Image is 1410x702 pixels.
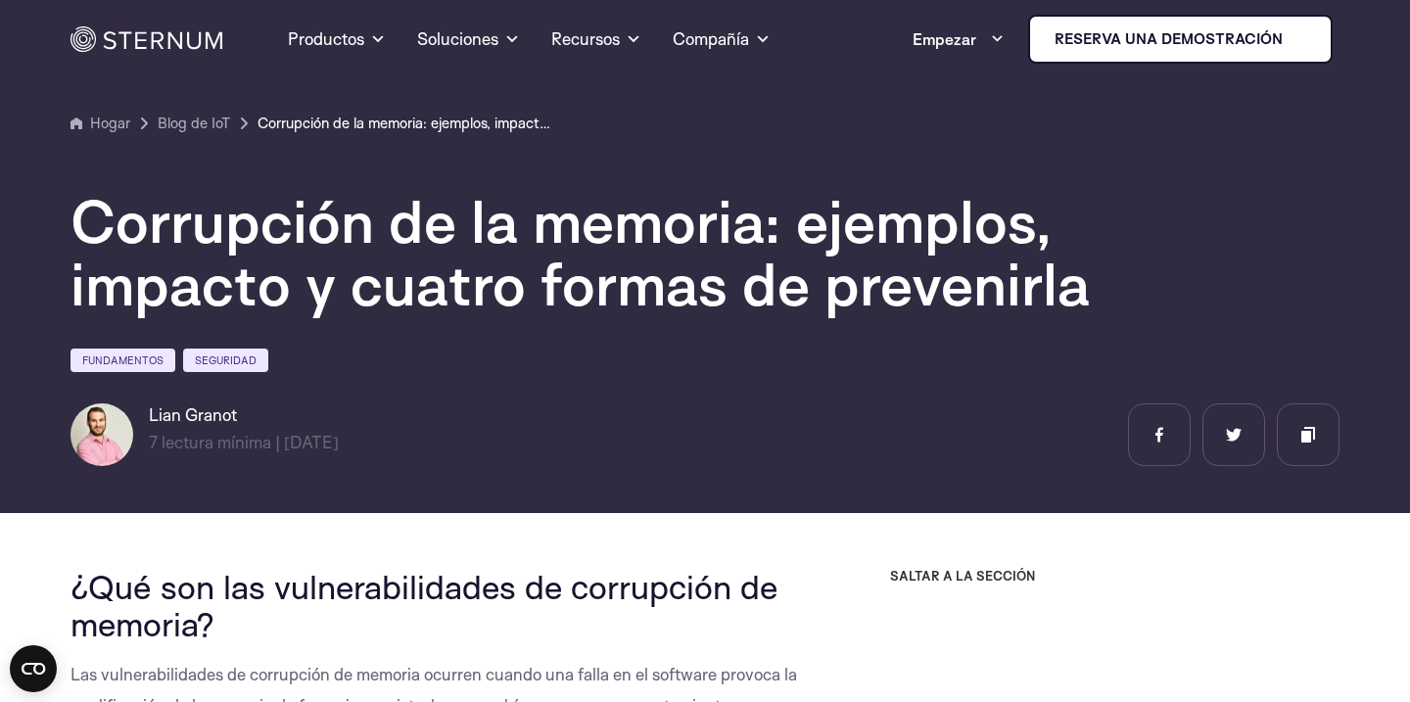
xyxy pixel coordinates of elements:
[158,114,230,132] font: Blog de IoT
[890,568,1035,584] font: SALTAR A LA SECCIÓN
[673,28,749,49] font: Compañía
[183,349,268,372] a: Seguridad
[158,112,230,135] a: Blog de IoT
[258,112,551,135] a: Corrupción de la memoria: ejemplos, impacto y cuatro formas de prevenirla
[149,432,158,452] font: 7
[10,645,57,692] button: Abrir el widget CMP
[70,403,133,466] img: Lian Granot
[70,184,1090,320] font: Corrupción de la memoria: ejemplos, impacto y cuatro formas de prevenirla
[913,20,1005,59] a: Empezar
[258,114,739,132] font: Corrupción de la memoria: ejemplos, impacto y cuatro formas de prevenirla
[288,28,364,49] font: Productos
[1028,15,1333,64] a: Reserva una demostración
[417,28,498,49] font: Soluciones
[195,353,257,367] font: Seguridad
[90,114,130,132] font: Hogar
[551,28,620,49] font: Recursos
[82,353,164,367] font: Fundamentos
[70,349,175,372] a: Fundamentos
[149,404,237,425] font: Lian Granot
[913,29,976,49] font: Empezar
[70,566,777,644] font: ¿Qué son las vulnerabilidades de corrupción de memoria?
[284,432,339,452] font: [DATE]
[1055,29,1283,48] font: Reserva una demostración
[70,112,130,135] a: Hogar
[1291,31,1306,47] img: esternón iot
[162,432,280,452] font: lectura mínima |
